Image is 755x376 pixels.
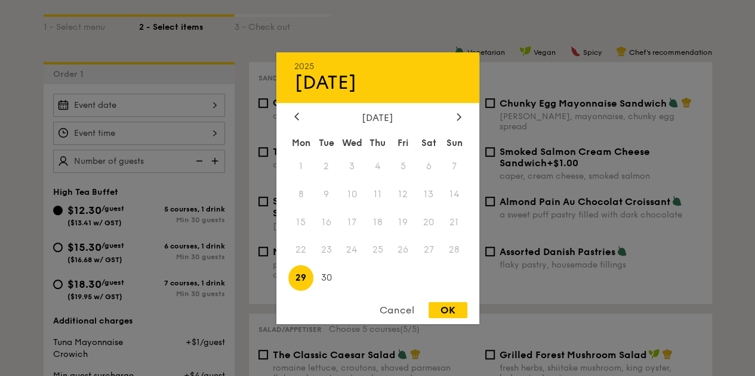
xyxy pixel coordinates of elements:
[365,181,390,207] span: 11
[365,132,390,153] div: Thu
[390,237,416,263] span: 26
[313,265,339,291] span: 30
[390,132,416,153] div: Fri
[339,237,365,263] span: 24
[294,111,461,123] div: [DATE]
[294,71,461,94] div: [DATE]
[416,209,442,235] span: 20
[390,153,416,179] span: 5
[416,181,442,207] span: 13
[442,132,467,153] div: Sun
[442,181,467,207] span: 14
[313,132,339,153] div: Tue
[339,153,365,179] span: 3
[442,209,467,235] span: 21
[442,237,467,263] span: 28
[416,237,442,263] span: 27
[313,237,339,263] span: 23
[288,209,314,235] span: 15
[365,237,390,263] span: 25
[365,209,390,235] span: 18
[313,153,339,179] span: 2
[288,153,314,179] span: 1
[288,181,314,207] span: 8
[339,181,365,207] span: 10
[390,181,416,207] span: 12
[339,209,365,235] span: 17
[442,153,467,179] span: 7
[390,209,416,235] span: 19
[429,302,467,318] div: OK
[339,132,365,153] div: Wed
[288,132,314,153] div: Mon
[313,209,339,235] span: 16
[288,237,314,263] span: 22
[365,153,390,179] span: 4
[294,61,461,71] div: 2025
[368,302,426,318] div: Cancel
[288,265,314,291] span: 29
[416,153,442,179] span: 6
[313,181,339,207] span: 9
[416,132,442,153] div: Sat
